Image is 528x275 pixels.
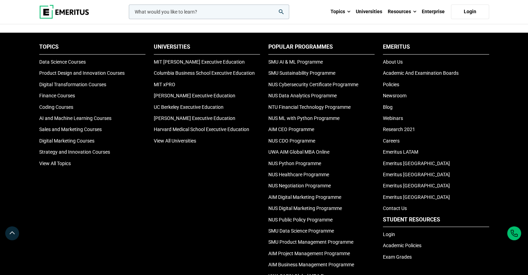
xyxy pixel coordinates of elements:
a: Careers [383,138,400,144]
a: [PERSON_NAME] Executive Education [154,115,235,121]
a: SMU Product Management Programme [268,239,353,245]
a: [PERSON_NAME] Executive Education [154,93,235,98]
a: Research 2021 [383,127,415,132]
a: Data Science Courses [39,59,86,65]
input: woocommerce-product-search-field-0 [129,5,289,19]
a: SMU Data Science Programme [268,228,334,234]
a: Contact Us [383,205,407,211]
a: NUS Cybersecurity Certificate Programme [268,82,358,87]
a: Blog [383,104,393,110]
a: View All Topics [39,161,71,166]
a: Login [383,232,395,237]
a: Academic And Examination Boards [383,70,459,76]
a: Digital Marketing Courses [39,138,94,144]
a: Emeritus [GEOGRAPHIC_DATA] [383,172,450,177]
a: AIM Business Management Programme [268,262,354,267]
a: Academic Policies [383,243,421,248]
a: NUS ML with Python Programme [268,115,340,121]
a: Columbia Business School Executive Education [154,70,255,76]
a: AIM Project Management Programme [268,251,350,256]
a: Harvard Medical School Executive Education [154,127,249,132]
a: NUS Negotiation Programme [268,183,331,188]
a: About Us [383,59,403,65]
a: NUS Digital Marketing Programme [268,205,342,211]
a: AI and Machine Learning Courses [39,115,111,121]
a: NUS Healthcare Programme [268,172,329,177]
a: Coding Courses [39,104,73,110]
a: Emeritus [GEOGRAPHIC_DATA] [383,161,450,166]
a: Product Design and Innovation Courses [39,70,125,76]
a: Emeritus [GEOGRAPHIC_DATA] [383,183,450,188]
a: Exam Grades [383,254,412,260]
a: SMU Sustainability Programme [268,70,335,76]
a: NUS Python Programme [268,161,321,166]
a: Webinars [383,115,403,121]
a: UC Berkeley Executive Education [154,104,224,110]
a: Digital Transformation Courses [39,82,106,87]
a: MIT [PERSON_NAME] Executive Education [154,59,245,65]
a: AIM Digital Marketing Programme [268,194,341,200]
a: Login [451,5,489,19]
a: Policies [383,82,399,87]
a: MIT xPRO [154,82,175,87]
a: Newsroom [383,93,407,98]
a: NUS Public Policy Programme [268,217,333,223]
a: Strategy and Innovation Courses [39,149,110,155]
a: Emeritus LATAM [383,149,418,155]
a: Emeritus [GEOGRAPHIC_DATA] [383,194,450,200]
a: AIM CEO Programme [268,127,314,132]
a: NUS Data Analytics Programme [268,93,337,98]
a: UWA AIM Global MBA Online [268,149,329,155]
a: Sales and Marketing Courses [39,127,102,132]
a: NTU Financial Technology Programme [268,104,351,110]
a: SMU AI & ML Programme [268,59,323,65]
a: View All Universities [154,138,196,144]
a: Finance Courses [39,93,75,98]
a: NUS CDO Programme [268,138,315,144]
